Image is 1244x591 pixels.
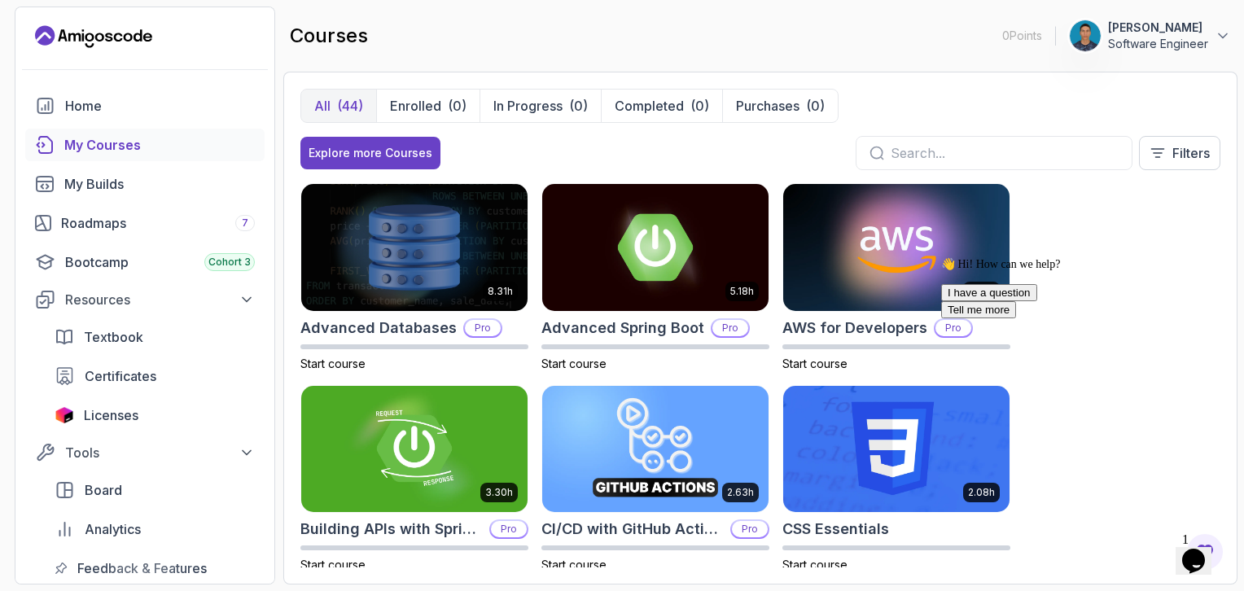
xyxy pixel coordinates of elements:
a: board [45,474,265,506]
span: Start course [782,357,848,370]
button: Resources [25,285,265,314]
div: 👋 Hi! How can we help?I have a questionTell me more [7,7,300,68]
h2: Building APIs with Spring Boot [300,518,483,541]
p: Enrolled [390,96,441,116]
span: 👋 Hi! How can we help? [7,7,125,20]
span: Start course [541,357,607,370]
iframe: chat widget [935,251,1228,518]
img: CI/CD with GitHub Actions card [542,386,769,513]
button: I have a question [7,33,103,50]
div: (0) [690,96,709,116]
a: textbook [45,321,265,353]
div: Tools [65,443,255,462]
input: Search... [891,143,1119,163]
div: Roadmaps [61,213,255,233]
div: Explore more Courses [309,145,432,161]
p: Completed [615,96,684,116]
h2: courses [290,23,368,49]
p: Software Engineer [1108,36,1208,52]
img: CSS Essentials card [783,386,1010,513]
a: certificates [45,360,265,392]
button: Filters [1139,136,1220,170]
a: courses [25,129,265,161]
span: Start course [300,357,366,370]
div: (0) [806,96,825,116]
img: user profile image [1070,20,1101,51]
button: Purchases(0) [722,90,838,122]
span: Certificates [85,366,156,386]
p: 2.63h [727,486,754,499]
button: user profile image[PERSON_NAME]Software Engineer [1069,20,1231,52]
a: builds [25,168,265,200]
img: Advanced Spring Boot card [542,184,769,311]
div: Bootcamp [65,252,255,272]
button: Completed(0) [601,90,722,122]
span: Feedback & Features [77,558,207,578]
a: Landing page [35,24,152,50]
p: Pro [465,320,501,336]
button: Tell me more [7,50,81,68]
div: Resources [65,290,255,309]
p: Pro [732,521,768,537]
button: In Progress(0) [480,90,601,122]
p: Purchases [736,96,799,116]
div: (44) [337,96,363,116]
span: Licenses [84,405,138,425]
div: Home [65,96,255,116]
div: (0) [569,96,588,116]
img: Advanced Databases card [301,184,528,311]
span: Start course [300,558,366,571]
button: Enrolled(0) [376,90,480,122]
h2: Advanced Databases [300,317,457,339]
button: Explore more Courses [300,137,440,169]
p: Pro [712,320,748,336]
span: Cohort 3 [208,256,251,269]
div: My Builds [64,174,255,194]
h2: CI/CD with GitHub Actions [541,518,724,541]
span: 7 [242,217,248,230]
p: All [314,96,331,116]
h2: AWS for Developers [782,317,927,339]
span: Start course [541,558,607,571]
a: analytics [45,513,265,545]
img: Building APIs with Spring Boot card [301,386,528,513]
p: 3.30h [485,486,513,499]
p: 8.31h [488,285,513,298]
div: My Courses [64,135,255,155]
a: licenses [45,399,265,431]
div: (0) [448,96,466,116]
h2: Advanced Spring Boot [541,317,704,339]
img: AWS for Developers card [783,184,1010,311]
p: In Progress [493,96,563,116]
button: All(44) [301,90,376,122]
span: Textbook [84,327,143,347]
iframe: chat widget [1176,526,1228,575]
a: roadmaps [25,207,265,239]
span: Board [85,480,122,500]
button: Tools [25,438,265,467]
span: Start course [782,558,848,571]
a: feedback [45,552,265,584]
p: 5.18h [730,285,754,298]
a: home [25,90,265,122]
p: 0 Points [1002,28,1042,44]
a: bootcamp [25,246,265,278]
h2: CSS Essentials [782,518,889,541]
span: Analytics [85,519,141,539]
img: jetbrains icon [55,407,74,423]
p: [PERSON_NAME] [1108,20,1208,36]
p: Filters [1172,143,1210,163]
p: Pro [491,521,527,537]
